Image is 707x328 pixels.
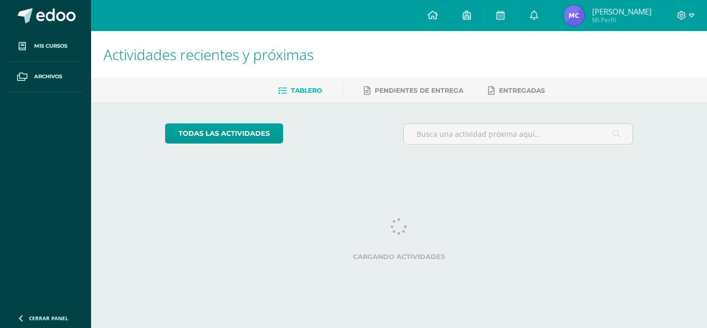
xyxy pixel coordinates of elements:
[29,315,68,322] span: Cerrar panel
[34,42,67,50] span: Mis cursos
[364,82,463,99] a: Pendientes de entrega
[499,87,545,94] span: Entregadas
[165,123,283,144] a: todas las Actividades
[165,253,634,261] label: Cargando actividades
[104,45,314,64] span: Actividades recientes y próximas
[8,31,83,62] a: Mis cursos
[564,5,584,26] img: 0aec00e1ef5cc27230ddd548fcfdc0fc.png
[291,87,322,94] span: Tablero
[592,16,652,24] span: Mi Perfil
[488,82,545,99] a: Entregadas
[592,6,652,17] span: [PERSON_NAME]
[404,124,633,144] input: Busca una actividad próxima aquí...
[375,87,463,94] span: Pendientes de entrega
[8,62,83,92] a: Archivos
[278,82,322,99] a: Tablero
[34,73,62,81] span: Archivos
